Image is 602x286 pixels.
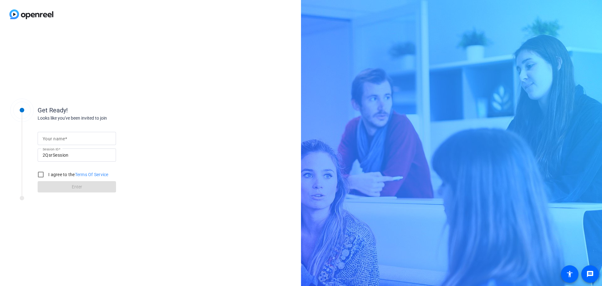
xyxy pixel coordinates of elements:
[43,136,65,141] mat-label: Your name
[38,115,163,121] div: Looks like you've been invited to join
[566,270,573,278] mat-icon: accessibility
[47,171,108,178] label: I agree to the
[586,270,594,278] mat-icon: message
[43,147,59,151] mat-label: Session ID
[38,105,163,115] div: Get Ready!
[75,172,108,177] a: Terms Of Service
